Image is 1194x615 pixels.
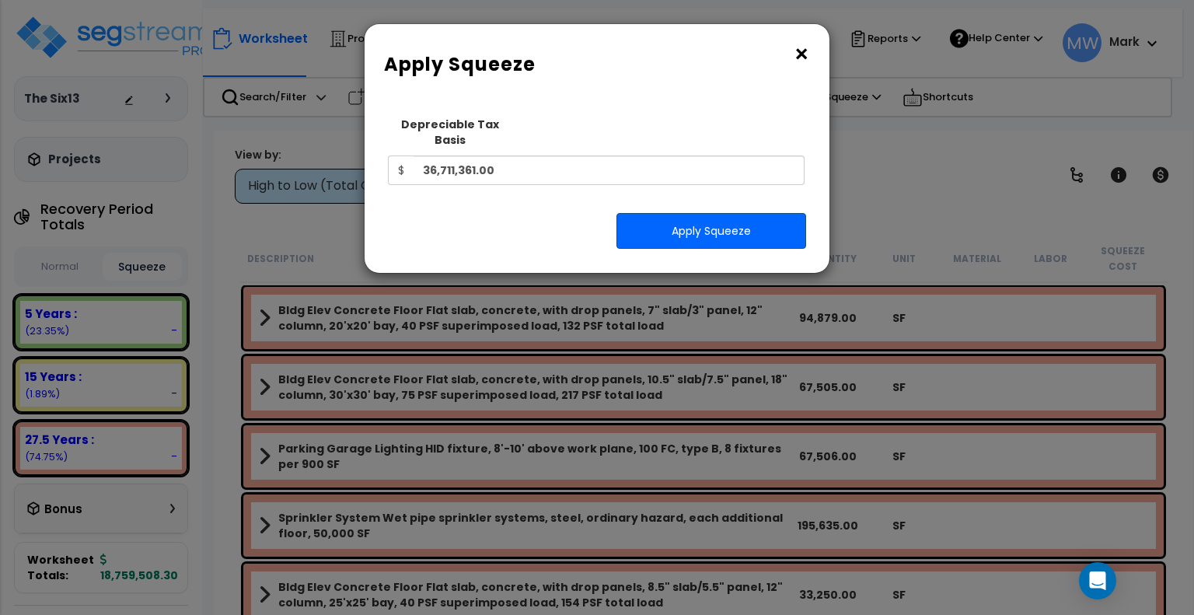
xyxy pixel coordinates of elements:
input: 0.00 [414,155,805,185]
span: $ [388,155,414,185]
button: Apply Squeeze [616,213,806,249]
button: × [793,42,810,67]
div: Open Intercom Messenger [1079,562,1116,599]
h6: Apply Squeeze [384,51,810,78]
label: Depreciable Tax Basis [388,117,513,148]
